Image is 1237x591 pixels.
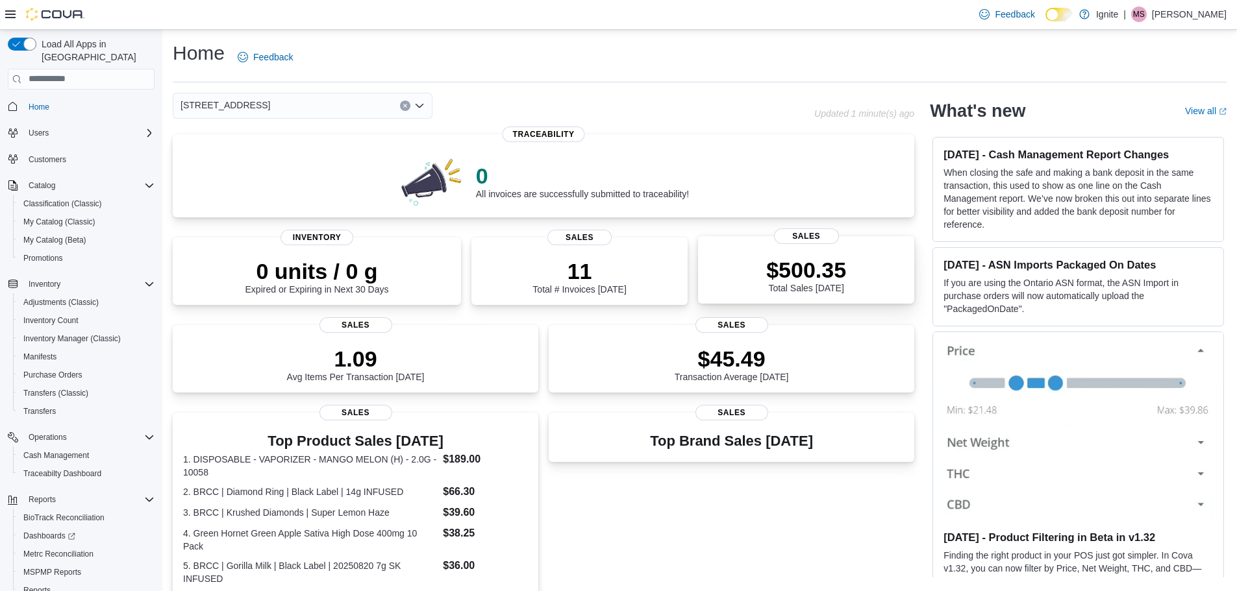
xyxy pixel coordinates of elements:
p: 0 units / 0 g [245,258,389,284]
span: Users [23,125,155,141]
span: Transfers (Classic) [18,385,155,401]
span: Sales [695,317,768,333]
span: Transfers [18,404,155,419]
h3: Top Brand Sales [DATE] [650,433,813,449]
button: Inventory Count [13,311,160,330]
a: Feedback [232,44,298,70]
button: Cash Management [13,446,160,464]
a: View allExternal link [1185,106,1227,116]
button: Metrc Reconciliation [13,545,160,563]
a: Adjustments (Classic) [18,295,104,310]
span: [STREET_ADDRESS] [181,97,270,113]
span: Inventory Manager (Classic) [18,331,155,346]
span: Dashboards [18,528,155,544]
span: Manifests [18,349,155,365]
span: MS [1133,6,1145,22]
button: My Catalog (Beta) [13,231,160,249]
span: BioTrack Reconciliation [23,513,105,523]
span: MSPMP Reports [23,567,81,577]
span: My Catalog (Classic) [18,214,155,230]
div: Total # Invoices [DATE] [532,258,626,295]
input: Dark Mode [1045,8,1073,21]
span: Traceability [503,127,585,142]
span: Purchase Orders [18,367,155,383]
dd: $39.60 [443,505,528,520]
a: MSPMP Reports [18,564,86,580]
button: Clear input [400,101,410,111]
span: BioTrack Reconciliation [18,510,155,525]
button: Inventory Manager (Classic) [13,330,160,348]
h2: What's new [930,101,1025,121]
button: Operations [3,428,160,446]
svg: External link [1219,108,1227,115]
dd: $38.25 [443,525,528,541]
span: Cash Management [18,448,155,463]
span: Operations [29,432,67,442]
span: Customers [23,151,155,167]
span: Reports [29,494,56,505]
a: My Catalog (Beta) [18,232,92,248]
p: Ignite [1096,6,1118,22]
button: Inventory [3,275,160,293]
span: Customers [29,154,66,165]
p: $45.49 [675,346,789,372]
span: Inventory Manager (Classic) [23,333,121,344]
a: Purchase Orders [18,367,88,383]
a: Dashboards [13,527,160,545]
img: Cova [26,8,84,21]
button: Promotions [13,249,160,267]
span: Purchase Orders [23,370,82,380]
span: Cash Management [23,450,89,461]
div: Total Sales [DATE] [766,257,846,293]
dt: 3. BRCC | Krushed Diamonds | Super Lemon Haze [183,506,438,519]
h1: Home [173,40,225,66]
button: Transfers (Classic) [13,384,160,402]
button: Catalog [3,176,160,195]
h3: [DATE] - ASN Imports Packaged On Dates [943,258,1213,271]
span: Classification (Classic) [23,199,102,209]
span: Sales [774,228,839,244]
h3: [DATE] - Product Filtering in Beta in v1.32 [943,531,1213,544]
button: Traceabilty Dashboard [13,464,160,483]
span: Manifests [23,352,56,362]
p: If you are using the Ontario ASN format, the ASN Import in purchase orders will now automatically... [943,276,1213,315]
p: Updated 1 minute(s) ago [814,108,914,119]
dd: $66.30 [443,484,528,500]
div: Expired or Expiring in Next 30 Days [245,258,389,295]
span: Inventory [23,276,155,292]
span: Transfers [23,406,56,416]
span: Promotions [23,253,63,263]
a: Metrc Reconciliation [18,546,99,562]
a: Manifests [18,349,62,365]
button: Adjustments (Classic) [13,293,160,311]
a: Customers [23,152,71,167]
span: Catalog [29,180,55,191]
div: Transaction Average [DATE] [675,346,789,382]
span: Feedback [253,51,293,64]
p: 0 [476,163,689,189]
a: Dashboards [18,528,81,544]
span: Inventory Count [18,313,155,328]
span: MSPMP Reports [18,564,155,580]
a: Cash Management [18,448,94,463]
span: Adjustments (Classic) [23,297,99,308]
a: Classification (Classic) [18,196,107,211]
button: Reports [3,490,160,509]
span: Feedback [995,8,1034,21]
button: BioTrack Reconciliation [13,509,160,527]
span: Promotions [18,250,155,266]
button: Home [3,97,160,116]
div: Maddison Smith [1131,6,1147,22]
p: 11 [532,258,626,284]
button: Users [3,124,160,142]
span: Traceabilty Dashboard [18,466,155,481]
h3: Top Product Sales [DATE] [183,433,528,449]
button: Catalog [23,178,60,193]
a: Home [23,99,55,115]
span: Load All Apps in [GEOGRAPHIC_DATA] [36,38,155,64]
span: Operations [23,429,155,445]
button: Inventory [23,276,66,292]
span: Classification (Classic) [18,196,155,211]
span: Catalog [23,178,155,193]
span: Traceabilty Dashboard [23,468,101,479]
